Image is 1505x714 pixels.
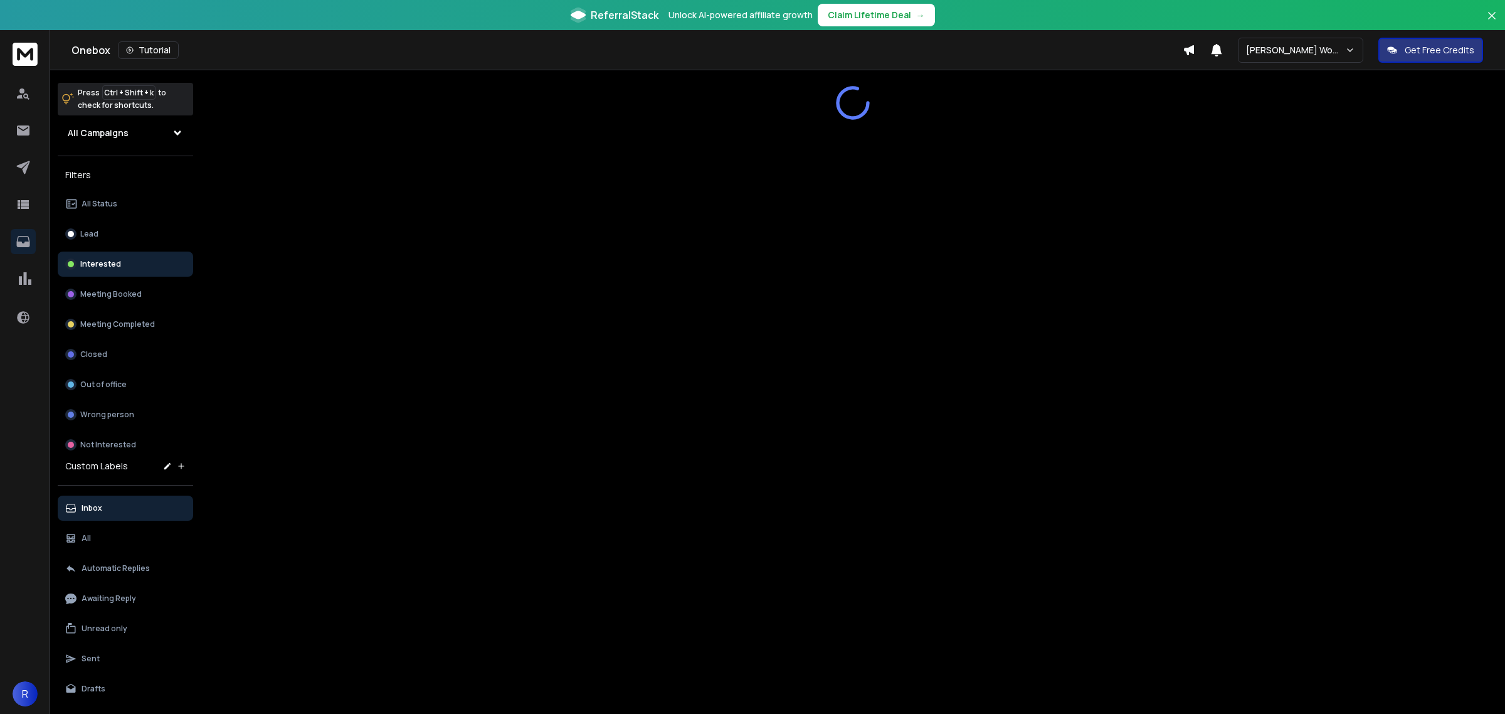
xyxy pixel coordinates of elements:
[68,127,129,139] h1: All Campaigns
[80,229,98,239] p: Lead
[591,8,658,23] span: ReferralStack
[1246,44,1345,56] p: [PERSON_NAME] Workspace
[82,594,136,604] p: Awaiting Reply
[58,372,193,397] button: Out of office
[58,312,193,337] button: Meeting Completed
[82,654,100,664] p: Sent
[58,342,193,367] button: Closed
[58,166,193,184] h3: Filters
[916,9,925,21] span: →
[82,684,105,694] p: Drafts
[13,681,38,706] button: R
[58,221,193,247] button: Lead
[58,676,193,701] button: Drafts
[58,191,193,216] button: All Status
[82,199,117,209] p: All Status
[668,9,813,21] p: Unlock AI-powered affiliate growth
[80,319,155,329] p: Meeting Completed
[818,4,935,26] button: Claim Lifetime Deal→
[82,503,102,513] p: Inbox
[102,85,156,100] span: Ctrl + Shift + k
[82,533,91,543] p: All
[1378,38,1483,63] button: Get Free Credits
[58,120,193,146] button: All Campaigns
[82,563,150,573] p: Automatic Replies
[82,624,127,634] p: Unread only
[58,402,193,427] button: Wrong person
[1405,44,1474,56] p: Get Free Credits
[1484,8,1500,38] button: Close banner
[58,282,193,307] button: Meeting Booked
[80,289,142,299] p: Meeting Booked
[58,556,193,581] button: Automatic Replies
[65,460,128,472] h3: Custom Labels
[80,259,121,269] p: Interested
[80,380,127,390] p: Out of office
[80,410,134,420] p: Wrong person
[78,87,166,112] p: Press to check for shortcuts.
[80,440,136,450] p: Not Interested
[58,252,193,277] button: Interested
[58,586,193,611] button: Awaiting Reply
[58,616,193,641] button: Unread only
[58,646,193,671] button: Sent
[58,432,193,457] button: Not Interested
[118,41,179,59] button: Tutorial
[80,349,107,360] p: Closed
[71,41,1183,59] div: Onebox
[58,496,193,521] button: Inbox
[58,526,193,551] button: All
